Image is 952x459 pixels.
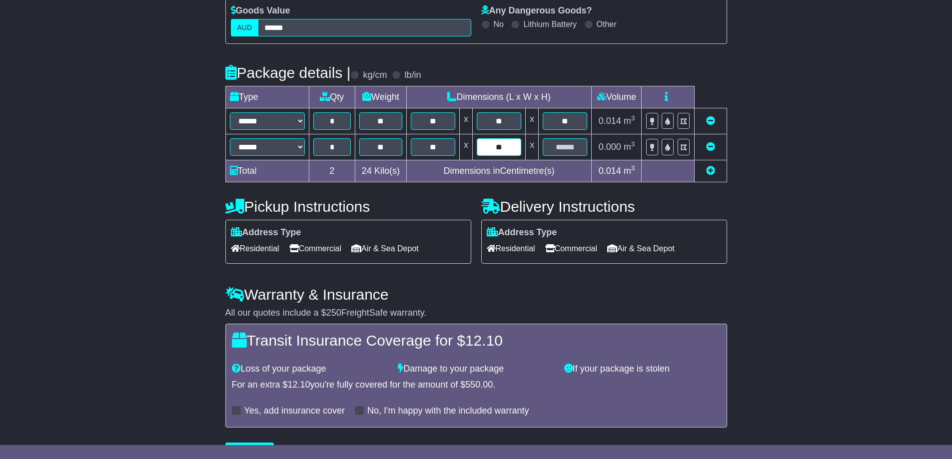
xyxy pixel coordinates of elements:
[355,160,407,182] td: Kilo(s)
[559,364,726,375] div: If your package is stolen
[227,364,393,375] div: Loss of your package
[487,241,535,256] span: Residential
[459,134,472,160] td: x
[459,108,472,134] td: x
[599,166,621,176] span: 0.014
[326,308,341,318] span: 250
[244,406,345,417] label: Yes, add insurance cover
[481,5,592,16] label: Any Dangerous Goods?
[231,19,259,36] label: AUD
[404,70,421,81] label: lb/in
[309,86,355,108] td: Qty
[232,332,721,349] h4: Transit Insurance Coverage for $
[406,160,592,182] td: Dimensions in Centimetre(s)
[231,227,301,238] label: Address Type
[597,19,617,29] label: Other
[624,166,635,176] span: m
[545,241,597,256] span: Commercial
[599,116,621,126] span: 0.014
[225,198,471,215] h4: Pickup Instructions
[231,5,290,16] label: Goods Value
[631,164,635,172] sup: 3
[309,160,355,182] td: 2
[225,286,727,303] h4: Warranty & Insurance
[592,86,642,108] td: Volume
[624,116,635,126] span: m
[624,142,635,152] span: m
[494,19,504,29] label: No
[225,308,727,319] div: All our quotes include a $ FreightSafe warranty.
[355,86,407,108] td: Weight
[487,227,557,238] label: Address Type
[465,332,503,349] span: 12.10
[523,19,577,29] label: Lithium Battery
[367,406,529,417] label: No, I'm happy with the included warranty
[289,241,341,256] span: Commercial
[599,142,621,152] span: 0.000
[362,166,372,176] span: 24
[607,241,675,256] span: Air & Sea Depot
[526,134,539,160] td: x
[351,241,419,256] span: Air & Sea Depot
[706,116,715,126] a: Remove this item
[288,380,310,390] span: 12.10
[225,86,309,108] td: Type
[526,108,539,134] td: x
[225,64,351,81] h4: Package details |
[225,160,309,182] td: Total
[393,364,559,375] div: Damage to your package
[481,198,727,215] h4: Delivery Instructions
[406,86,592,108] td: Dimensions (L x W x H)
[706,166,715,176] a: Add new item
[706,142,715,152] a: Remove this item
[363,70,387,81] label: kg/cm
[231,241,279,256] span: Residential
[465,380,493,390] span: 550.00
[631,114,635,122] sup: 3
[232,380,721,391] div: For an extra $ you're fully covered for the amount of $ .
[631,140,635,148] sup: 3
